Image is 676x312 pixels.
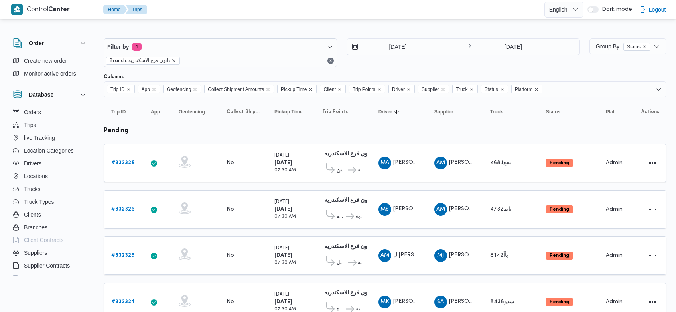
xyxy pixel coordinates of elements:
b: # 332325 [111,253,134,258]
button: Actions [646,157,659,169]
span: Trucks [24,184,40,194]
span: Admin [606,299,623,304]
span: Monitor active orders [24,69,76,78]
small: 07:30 AM [274,261,296,265]
img: X8yXhbKr1z7QwAAAABJRU5ErkJggg== [11,4,23,15]
b: Center [48,7,70,13]
span: سدو8438 [490,299,514,304]
button: Trucks [10,183,91,195]
span: [PERSON_NAME][DATE] بسيوني [449,252,531,258]
div: Muhammad Jmuaah Dsaoqai Bsaioni [434,249,447,262]
b: pending [104,128,128,134]
span: [PERSON_NAME] [PERSON_NAME] السيد [449,160,556,165]
b: Pending [550,207,569,212]
div: No [227,252,234,259]
small: 07:30 AM [274,307,296,312]
button: remove selected entity [642,44,647,49]
svg: Sorted in descending order [394,109,400,115]
label: Columns [104,74,124,80]
button: Trips [126,5,147,14]
span: Client [323,85,336,94]
button: Actions [646,249,659,262]
span: Branches [24,223,47,232]
span: [PERSON_NAME] [PERSON_NAME] [449,206,542,211]
span: AM [380,249,389,262]
span: ال[PERSON_NAME] [393,252,444,258]
button: Branches [10,221,91,234]
span: Trip ID [111,109,126,115]
span: Truck [456,85,468,94]
span: Status [485,85,498,94]
span: Group By Status [596,43,650,50]
span: Actions [641,109,659,115]
span: اول المنتزه [337,212,345,221]
span: Trip Points [322,109,348,115]
div: No [227,206,234,213]
span: دانون فرع الاسكندريه [355,212,364,221]
a: #332324 [111,297,135,307]
a: #332325 [111,251,134,260]
button: Remove [326,56,335,66]
span: Trip ID [110,85,125,94]
span: Location Categories [24,146,74,155]
span: قسم أول الرمل [337,258,347,268]
button: Actions [646,296,659,308]
button: Pickup Time [271,105,311,118]
b: # 332326 [111,207,135,212]
span: Trip ID [107,85,135,93]
div: → [466,44,471,50]
button: Truck [487,105,535,118]
button: Order [13,38,88,48]
span: Collect Shipment Amounts [204,85,274,93]
span: Trip Points [349,85,385,93]
span: App [138,85,160,93]
b: Pending [550,300,569,304]
button: Group ByStatusremove selected entity [589,38,666,54]
button: Logout [636,2,669,18]
span: Trip Points [353,85,375,94]
button: Supplier [431,105,479,118]
button: Monitor active orders [10,67,91,80]
span: 1 active filters [132,43,142,51]
span: MS [380,203,389,216]
span: Geofencing [163,85,201,93]
button: Platform [603,105,623,118]
b: [DATE] [274,253,292,258]
span: [PERSON_NAME] [PERSON_NAME] [393,160,486,165]
button: Devices [10,272,91,285]
button: Remove Client from selection in this group [337,87,342,92]
button: Database [13,90,88,99]
b: دانون فرع الاسكندريه [324,198,373,203]
span: دانون فرع الاسكندريه [358,258,364,268]
span: MJ [437,249,444,262]
span: Geofencing [167,85,191,94]
button: Remove Supplier from selection in this group [441,87,445,92]
span: باط4732 [490,207,512,212]
button: Trips [10,119,91,131]
span: Pending [546,159,573,167]
span: AM [436,203,445,216]
span: Status [546,109,561,115]
span: دانون فرع الاسكندريه [357,165,364,175]
button: Trip ID [108,105,140,118]
button: DriverSorted in descending order [375,105,423,118]
div: No [227,298,234,306]
small: [DATE] [274,246,289,250]
span: Collect Shipment Amounts [227,109,260,115]
b: دانون فرع الاسكندريه [324,290,373,296]
span: Supplier [434,109,453,115]
span: Client Contracts [24,235,64,245]
button: Remove Status from selection in this group [500,87,505,92]
b: [DATE] [274,160,292,165]
button: Remove App from selection in this group [152,87,156,92]
div: Muhammad Alsaid Aid Hamaidah Ali [378,157,391,169]
button: Status [543,105,595,118]
button: Remove Driver from selection in this group [406,87,411,92]
div: Muhammad Sbhai Muhammad Isamaail [378,203,391,216]
button: Supplier Contracts [10,259,91,272]
button: Actions [646,203,659,216]
span: Logout [649,5,666,14]
h3: Order [29,38,44,48]
span: Truck [452,85,478,93]
button: Truck Types [10,195,91,208]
